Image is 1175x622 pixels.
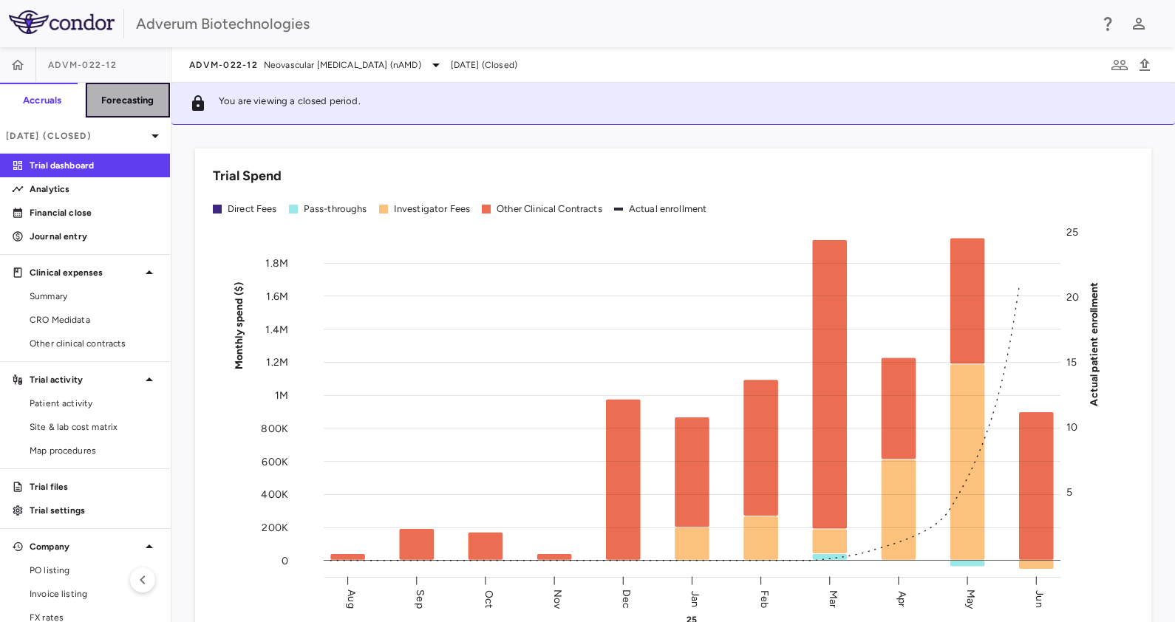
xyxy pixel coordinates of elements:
tspan: 200K [262,521,288,533]
p: [DATE] (Closed) [6,129,146,143]
tspan: 15 [1066,355,1077,368]
div: Other Clinical Contracts [497,202,602,216]
img: logo-full-SnFGN8VE.png [9,10,115,34]
p: Financial close [30,206,158,219]
span: ADVM-022-12 [48,59,117,71]
span: Patient activity [30,397,158,410]
div: Direct Fees [228,202,277,216]
tspan: 20 [1066,290,1079,303]
span: Neovascular [MEDICAL_DATA] (nAMD) [264,58,421,72]
tspan: 400K [261,488,288,501]
p: Trial files [30,480,158,493]
tspan: 5 [1066,485,1072,498]
p: You are viewing a closed period. [219,95,361,112]
tspan: Monthly spend ($) [233,281,245,369]
span: PO listing [30,564,158,577]
tspan: 1M [275,389,288,402]
text: Jun [1033,590,1046,607]
text: Feb [758,589,771,607]
p: Company [30,540,140,553]
tspan: 0 [282,554,288,567]
p: Trial settings [30,504,158,517]
tspan: 600K [262,455,288,468]
span: [DATE] (Closed) [451,58,517,72]
tspan: 25 [1066,226,1078,239]
h6: Trial Spend [213,166,282,186]
tspan: Actual patient enrollment [1088,281,1100,406]
text: Jan [689,590,701,606]
p: Trial dashboard [30,159,158,172]
p: Clinical expenses [30,266,140,279]
span: Site & lab cost matrix [30,420,158,434]
div: Actual enrollment [629,202,707,216]
p: Journal entry [30,230,158,243]
tspan: 1.8M [265,257,288,270]
text: Apr [896,590,908,606]
text: Sep [414,589,426,608]
div: Pass-throughs [304,202,367,216]
text: Nov [551,589,564,609]
text: Mar [827,589,839,607]
h6: Forecasting [101,94,154,107]
tspan: 1.6M [266,290,288,302]
tspan: 800K [261,422,288,434]
text: May [964,589,977,609]
div: Adverum Biotechnologies [136,13,1089,35]
p: Analytics [30,182,158,196]
span: CRO Medidata [30,313,158,327]
tspan: 10 [1066,420,1077,433]
p: Trial activity [30,373,140,386]
span: Summary [30,290,158,303]
span: Invoice listing [30,587,158,601]
text: Oct [483,589,495,607]
span: Map procedures [30,444,158,457]
span: ADVM-022-12 [189,59,258,71]
tspan: 1.4M [265,323,288,335]
tspan: 1.2M [266,356,288,369]
text: Dec [620,589,633,608]
span: Other clinical contracts [30,337,158,350]
h6: Accruals [23,94,61,107]
text: Aug [345,589,358,608]
div: Investigator Fees [394,202,471,216]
